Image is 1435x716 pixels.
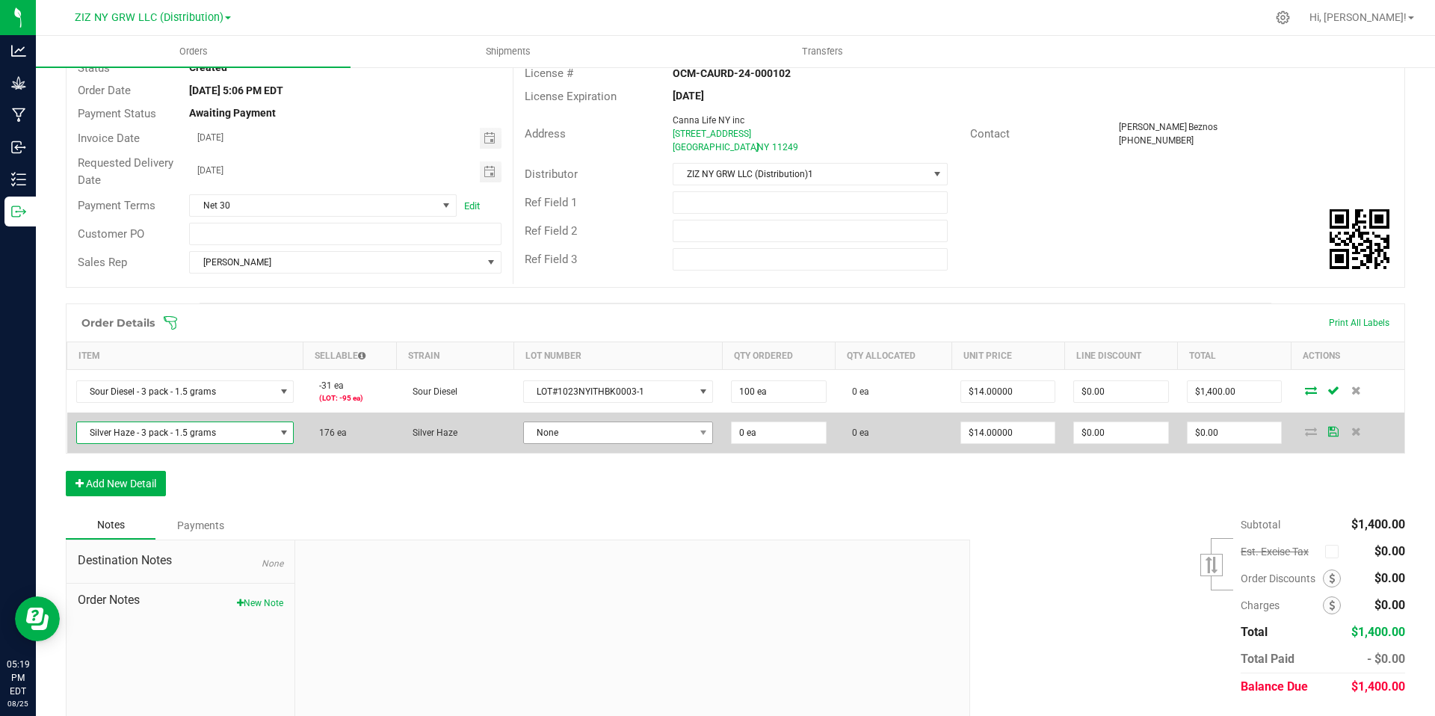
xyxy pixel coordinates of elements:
[757,142,769,152] span: NY
[75,11,223,24] span: ZIZ NY GRW LLC (Distribution)
[673,164,928,185] span: ZIZ NY GRW LLC (Distribution)1
[405,428,457,438] span: Silver Haze
[237,596,283,610] button: New Note
[1322,427,1345,436] span: Save Order Detail
[78,591,283,609] span: Order Notes
[11,75,26,90] inline-svg: Grow
[1345,386,1367,395] span: Delete Order Detail
[262,558,283,569] span: None
[7,698,29,709] p: 08/25
[78,199,155,212] span: Payment Terms
[665,36,980,67] a: Transfers
[66,511,155,540] div: Notes
[77,381,275,402] span: Sour Diesel - 3 pack - 1.5 grams
[1309,11,1407,23] span: Hi, [PERSON_NAME]!
[673,115,744,126] span: Canna Life NY inc
[159,45,228,58] span: Orders
[303,342,396,370] th: Sellable
[78,84,131,97] span: Order Date
[673,142,759,152] span: [GEOGRAPHIC_DATA]
[76,380,294,403] span: NO DATA FOUND
[1241,652,1294,666] span: Total Paid
[673,67,791,79] strong: OCM-CAURD-24-000102
[11,172,26,187] inline-svg: Inventory
[78,227,144,241] span: Customer PO
[78,132,140,145] span: Invoice Date
[1241,599,1323,611] span: Charges
[525,167,578,181] span: Distributor
[1291,342,1404,370] th: Actions
[1374,598,1405,612] span: $0.00
[732,422,825,443] input: 0
[190,195,437,216] span: Net 30
[11,43,26,58] inline-svg: Analytics
[66,471,166,496] button: Add New Detail
[722,342,835,370] th: Qty Ordered
[405,386,457,397] span: Sour Diesel
[1241,519,1280,531] span: Subtotal
[15,596,60,641] iframe: Resource center
[78,256,127,269] span: Sales Rep
[525,67,573,80] span: License #
[1241,679,1308,694] span: Balance Due
[514,342,722,370] th: Lot Number
[1367,652,1405,666] span: - $0.00
[1074,381,1167,402] input: 0
[466,45,551,58] span: Shipments
[1188,122,1218,132] span: Beznos
[1241,546,1319,558] span: Est. Excise Tax
[525,196,577,209] span: Ref Field 1
[524,381,694,402] span: LOT#1023NYITHBK0003-1
[1374,544,1405,558] span: $0.00
[1064,342,1177,370] th: Line Discount
[78,552,283,570] span: Destination Notes
[961,422,1055,443] input: 0
[1119,135,1194,146] span: [PHONE_NUMBER]
[36,36,351,67] a: Orders
[836,342,951,370] th: Qty Allocated
[1178,342,1291,370] th: Total
[1325,542,1345,562] span: Calculate excise tax
[1330,209,1389,269] img: Scan me!
[78,61,110,75] span: Status
[11,140,26,155] inline-svg: Inbound
[525,253,577,266] span: Ref Field 3
[78,156,173,187] span: Requested Delivery Date
[1374,571,1405,585] span: $0.00
[464,200,480,212] a: Edit
[673,129,751,139] span: [STREET_ADDRESS]
[312,428,347,438] span: 176 ea
[782,45,863,58] span: Transfers
[480,128,502,149] span: Toggle calendar
[1188,381,1281,402] input: 0
[1322,386,1345,395] span: Save Order Detail
[1274,10,1292,25] div: Manage settings
[312,392,387,404] p: (LOT: -95 ea)
[1119,122,1187,132] span: [PERSON_NAME]
[351,36,665,67] a: Shipments
[1351,679,1405,694] span: $1,400.00
[756,142,757,152] span: ,
[1330,209,1389,269] qrcode: 00001016
[1351,625,1405,639] span: $1,400.00
[67,342,303,370] th: Item
[189,84,283,96] strong: [DATE] 5:06 PM EDT
[970,127,1010,141] span: Contact
[1345,427,1367,436] span: Delete Order Detail
[845,428,869,438] span: 0 ea
[673,90,704,102] strong: [DATE]
[1241,625,1268,639] span: Total
[525,224,577,238] span: Ref Field 2
[190,252,481,273] span: [PERSON_NAME]
[772,142,798,152] span: 11249
[525,127,566,141] span: Address
[524,422,694,443] span: None
[961,381,1055,402] input: 0
[1351,517,1405,531] span: $1,400.00
[78,107,156,120] span: Payment Status
[11,108,26,123] inline-svg: Manufacturing
[1074,422,1167,443] input: 0
[480,161,502,182] span: Toggle calendar
[1241,573,1323,584] span: Order Discounts
[11,204,26,219] inline-svg: Outbound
